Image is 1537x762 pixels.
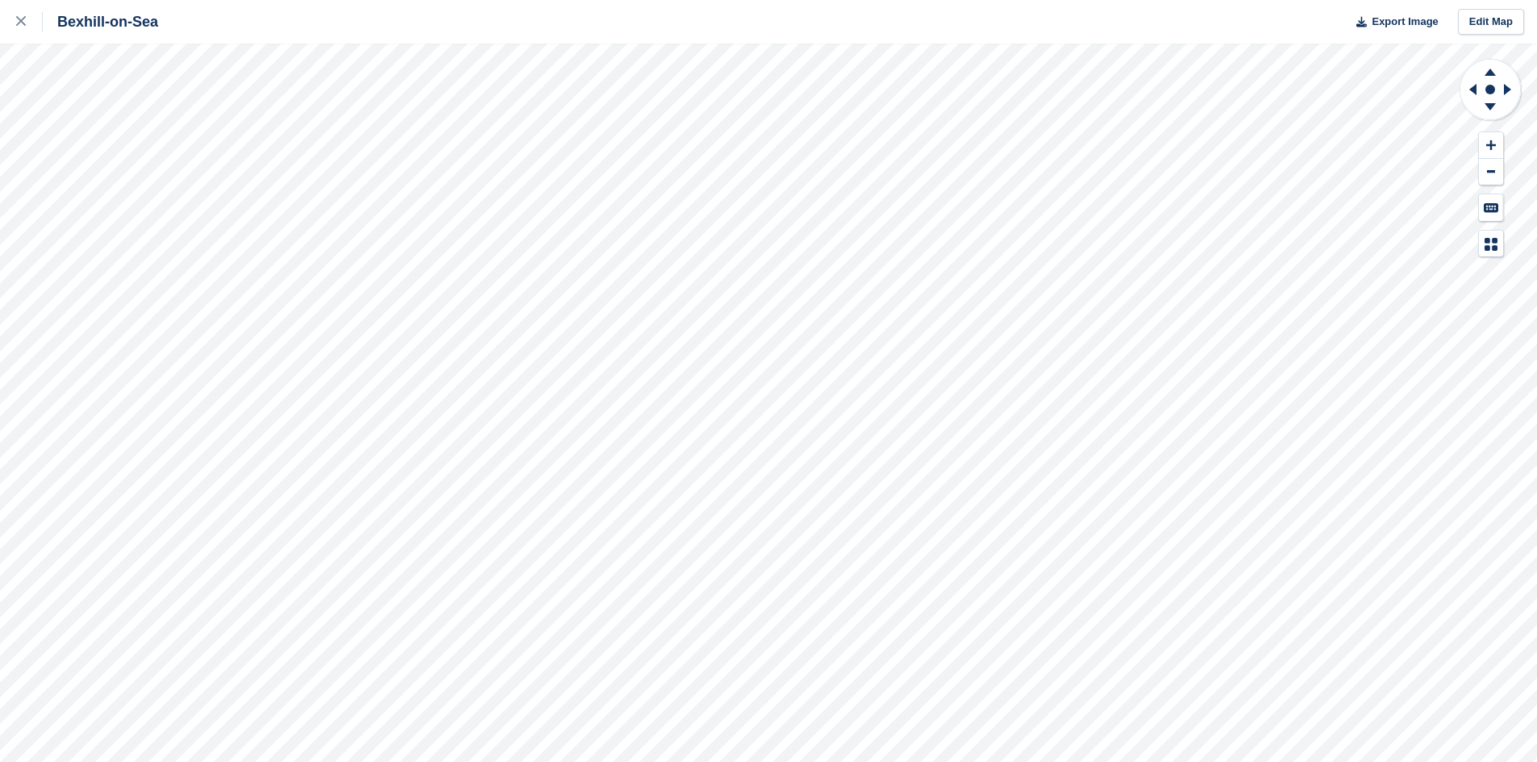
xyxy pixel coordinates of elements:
[1479,132,1503,159] button: Zoom In
[1479,194,1503,221] button: Keyboard Shortcuts
[1479,159,1503,185] button: Zoom Out
[1372,14,1438,30] span: Export Image
[43,12,158,31] div: Bexhill-on-Sea
[1458,9,1524,35] a: Edit Map
[1347,9,1439,35] button: Export Image
[1479,231,1503,257] button: Map Legend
